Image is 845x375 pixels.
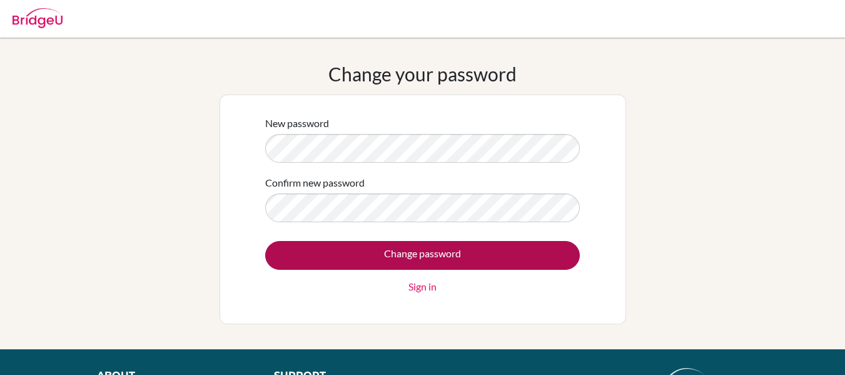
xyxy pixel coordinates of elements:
h1: Change your password [328,63,517,85]
label: New password [265,116,329,131]
input: Change password [265,241,580,270]
img: Bridge-U [13,8,63,28]
a: Sign in [408,279,437,294]
label: Confirm new password [265,175,365,190]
